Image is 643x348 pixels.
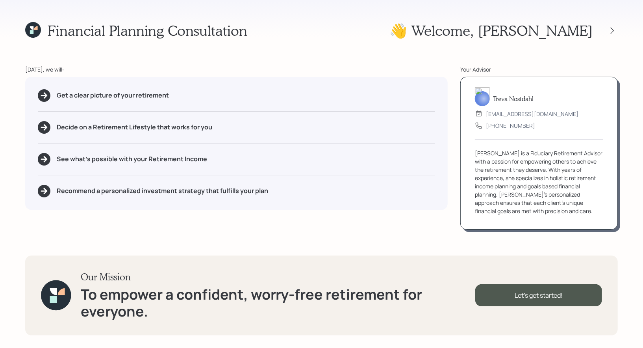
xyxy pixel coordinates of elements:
[57,155,207,163] h5: See what's possible with your Retirement Income
[47,22,247,39] h1: Financial Planning Consultation
[460,65,618,74] div: Your Advisor
[475,284,602,306] div: Let's get started!
[81,286,475,320] h1: To empower a confident, worry-free retirement for everyone.
[475,87,490,106] img: treva-nostdahl-headshot.png
[389,22,593,39] h1: 👋 Welcome , [PERSON_NAME]
[57,92,169,99] h5: Get a clear picture of your retirement
[81,271,475,283] h3: Our Mission
[475,149,603,215] div: [PERSON_NAME] is a Fiduciary Retirement Advisor with a passion for empowering others to achieve t...
[486,122,535,130] div: [PHONE_NUMBER]
[57,187,268,195] h5: Recommend a personalized investment strategy that fulfills your plan
[25,65,448,74] div: [DATE], we will:
[486,110,578,118] div: [EMAIL_ADDRESS][DOMAIN_NAME]
[57,123,212,131] h5: Decide on a Retirement Lifestyle that works for you
[493,95,534,102] h5: Treva Nostdahl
